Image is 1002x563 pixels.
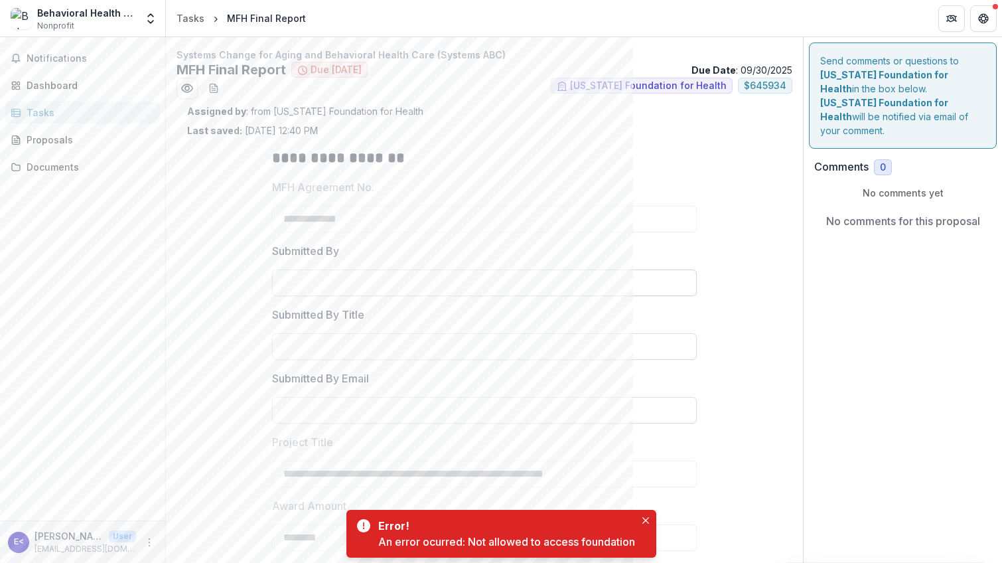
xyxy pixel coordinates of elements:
div: An error ocurred: Not allowed to access foundation [378,534,635,550]
p: [EMAIL_ADDRESS][DOMAIN_NAME] [35,543,136,555]
button: Preview 12146421-8a46-4471-8c59-e9c8fac4e9c0.pdf [177,78,198,99]
button: Close [638,513,654,528]
div: Dashboard [27,78,149,92]
a: Tasks [171,9,210,28]
button: Partners [938,5,965,32]
p: No comments for this proposal [826,213,980,229]
p: Submitted By Title [272,307,364,323]
h2: Comments [814,161,869,173]
p: Systems Change for Aging and Behavioral Health Care (Systems ABC) [177,48,792,62]
div: Error! [378,518,630,534]
a: Documents [5,156,160,178]
p: [DATE] 12:40 PM [187,123,318,137]
div: Send comments or questions to in the box below. will be notified via email of your comment. [809,42,997,149]
span: Notifications [27,53,155,64]
strong: [US_STATE] Foundation for Health [820,69,948,94]
button: Get Help [970,5,997,32]
h2: MFH Final Report [177,62,286,78]
p: : from [US_STATE] Foundation for Health [187,104,782,118]
div: Tasks [177,11,204,25]
div: Proposals [27,133,149,147]
strong: Due Date [691,64,736,76]
button: Open entity switcher [141,5,160,32]
a: Tasks [5,102,160,123]
strong: [US_STATE] Foundation for Health [820,97,948,122]
nav: breadcrumb [171,9,311,28]
button: download-word-button [203,78,224,99]
div: Elizabeth Gebhart <egebhart@bhnstl.org> [14,538,24,546]
div: MFH Final Report [227,11,306,25]
p: No comments yet [814,186,991,200]
p: User [109,530,136,542]
p: [PERSON_NAME] <[EMAIL_ADDRESS][DOMAIN_NAME]> [35,529,104,543]
p: Project Title [272,434,333,450]
a: Dashboard [5,74,160,96]
span: Due [DATE] [311,64,362,76]
p: : 09/30/2025 [691,63,792,77]
button: More [141,534,157,550]
button: Notifications [5,48,160,69]
strong: Assigned by [187,106,246,117]
strong: Last saved: [187,125,242,136]
p: MFH Agreement No. [272,179,374,195]
img: Behavioral Health Network of Greater St. Louis [11,8,32,29]
div: Tasks [27,106,149,120]
p: Submitted By Email [272,370,369,386]
span: [US_STATE] Foundation for Health [570,80,727,92]
div: Documents [27,160,149,174]
span: $ 645934 [744,80,786,92]
p: Submitted By [272,243,339,259]
span: Nonprofit [37,20,74,32]
span: 0 [880,162,886,173]
a: Proposals [5,129,160,151]
p: Award Amount [272,498,346,514]
div: Behavioral Health Network of [GEOGRAPHIC_DATA][PERSON_NAME] [37,6,136,20]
